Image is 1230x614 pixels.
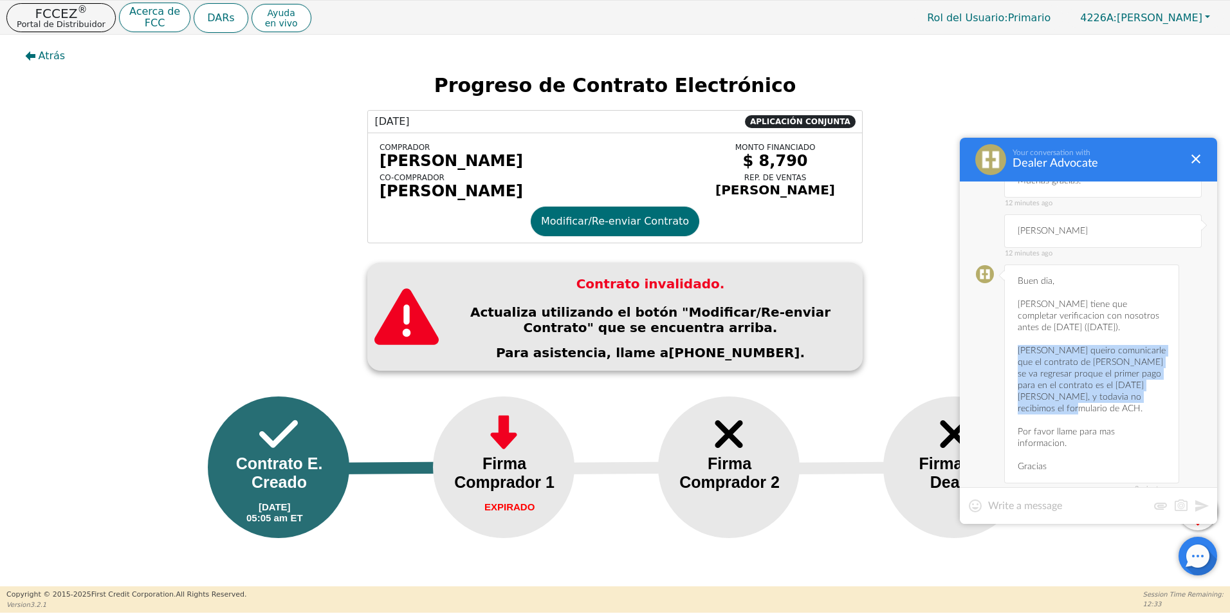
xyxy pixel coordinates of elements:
button: Ayudaen vivo [252,4,311,32]
button: Modificar/Re-enviar Contrato [531,207,699,236]
button: Atrás [15,41,76,71]
span: All Rights Reserved. [176,590,246,599]
div: [DATE] 05:05 am ET [246,501,303,523]
p: Copyright © 2015- 2025 First Credit Corporation. [6,590,246,600]
p: Portal de Distribuidor [17,20,106,28]
div: Firma Comprador 2 [677,454,782,492]
div: REP. DE VENTAS [700,173,850,182]
div: EXPIRADO [484,501,535,512]
p: Para asistencia, llame a [PHONE_NUMBER]. [448,345,852,360]
div: [PERSON_NAME] [1004,214,1202,248]
div: Dealer Advocate [1013,157,1181,170]
a: Rol del Usuario:Primario [914,5,1063,30]
div: [PERSON_NAME] [380,152,690,170]
img: warning Red Desktop [374,284,439,349]
img: Line [781,461,916,474]
img: Frame [259,412,298,456]
span: 12 minutes ago [1005,200,1201,207]
p: FCCEZ [17,7,106,20]
div: CO-COMPRADOR [380,173,690,182]
button: FCCEZ®Portal de Distribuidor [6,3,116,32]
img: Frame [484,412,523,456]
div: [PERSON_NAME] [700,182,850,198]
span: Ayuda [265,8,298,18]
div: Firma del Dealer [903,454,1007,492]
span: Atrás [39,48,66,64]
div: Buen dia, [PERSON_NAME] tiene que completar verificacion con nosotros antes de [DATE] ([DATE]). [... [1004,265,1179,483]
div: $ 8,790 [700,152,850,170]
button: Acerca deFCC [119,3,190,33]
p: 12:33 [1143,599,1224,609]
span: en vivo [265,18,298,28]
img: Frame [710,412,748,456]
p: Acerca de [129,6,180,17]
div: COMPRADOR [380,143,690,152]
p: FCC [129,18,180,28]
p: Version 3.2.1 [6,600,246,609]
sup: ® [77,4,87,15]
p: Primario [914,5,1063,30]
img: Line [331,461,466,474]
span: 12 minutes ago [1005,250,1201,257]
div: Your conversation with [1013,148,1181,157]
h2: Progreso de Contrato Electrónico [15,74,1216,97]
img: Line [556,461,691,474]
span: 3 minutes ago [1005,485,1179,493]
div: MONTO FINANCIADO [700,143,850,152]
div: Contrato E. Creado [227,454,331,492]
button: DARs [194,3,248,33]
h3: Contrato invalidado. [448,276,852,292]
p: Session Time Remaining: [1143,590,1224,599]
img: Frame [935,412,973,456]
p: Actualiza utilizando el botón "Modificar/Re-enviar Contrato" que se encuentra arriba. [448,304,852,335]
span: 4226A: [1080,12,1117,24]
span: [DATE] [374,114,409,129]
button: 4226A:[PERSON_NAME] [1067,8,1224,28]
span: [PERSON_NAME] [1080,12,1202,24]
span: Rol del Usuario : [927,12,1007,24]
span: APLICACIÓN CONJUNTA [745,115,855,128]
div: [PERSON_NAME] [380,182,690,200]
div: Firma Comprador 1 [452,454,556,492]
